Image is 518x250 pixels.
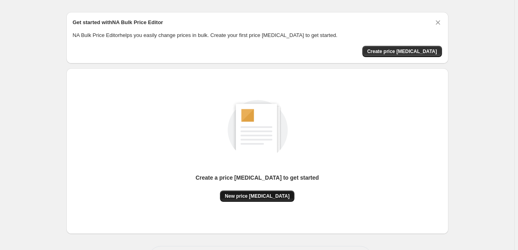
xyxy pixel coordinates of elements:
[73,18,163,27] h2: Get started with NA Bulk Price Editor
[225,193,290,199] span: New price [MEDICAL_DATA]
[73,31,442,39] p: NA Bulk Price Editor helps you easily change prices in bulk. Create your first price [MEDICAL_DAT...
[195,174,319,182] p: Create a price [MEDICAL_DATA] to get started
[220,191,294,202] button: New price [MEDICAL_DATA]
[367,48,437,55] span: Create price [MEDICAL_DATA]
[362,46,442,57] button: Create price change job
[434,18,442,27] button: Dismiss card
